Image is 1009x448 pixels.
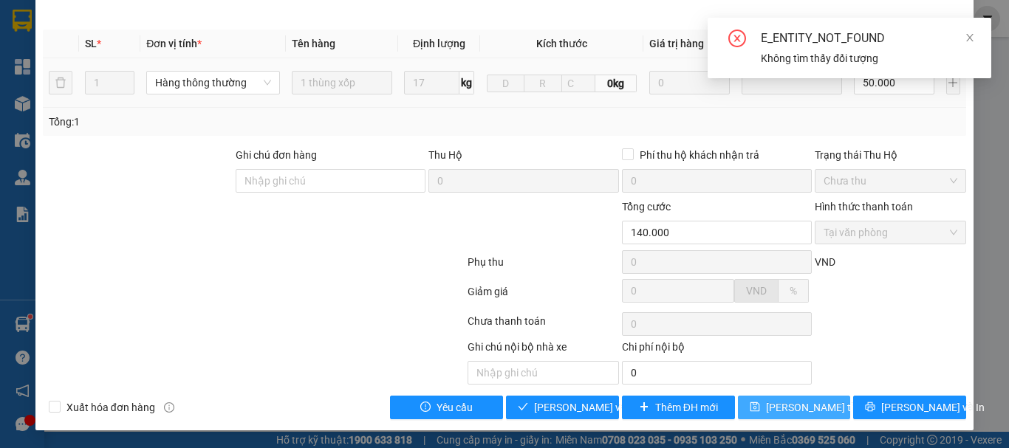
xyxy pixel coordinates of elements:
[738,396,851,419] button: save[PERSON_NAME] thay đổi
[49,71,72,94] button: delete
[155,72,271,94] span: Hàng thông thường
[534,399,676,416] span: [PERSON_NAME] và Giao hàng
[413,38,465,49] span: Định lượng
[761,30,974,47] div: E_ENTITY_NOT_FOUND
[468,361,619,385] input: Nhập ghi chú
[965,32,975,43] span: close
[750,402,760,413] span: save
[634,147,765,163] span: Phí thu hộ khách nhận trả
[622,339,812,361] div: Chi phí nội bộ
[518,402,528,413] span: check
[649,71,730,94] input: 0
[292,71,392,94] input: VD: Bàn, Ghế
[61,399,161,416] span: Xuất hóa đơn hàng
[85,38,97,49] span: SL
[164,402,174,413] span: info-circle
[824,221,957,244] span: Tại văn phòng
[622,396,735,419] button: plusThêm ĐH mới
[595,75,637,92] span: 0kg
[390,396,503,419] button: exclamation-circleYêu cầu
[459,71,474,94] span: kg
[146,38,202,49] span: Đơn vị tính
[437,399,473,416] span: Yêu cầu
[428,149,462,161] span: Thu Hộ
[536,38,587,49] span: Kích thước
[824,170,957,192] span: Chưa thu
[466,254,620,280] div: Phụ thu
[201,44,321,59] strong: PHIẾU GỬI HÀNG
[655,399,718,416] span: Thêm ĐH mới
[236,169,425,193] input: Ghi chú đơn hàng
[195,76,326,90] strong: : [DOMAIN_NAME]
[815,201,913,213] label: Hình thức thanh toán
[639,402,649,413] span: plus
[195,78,230,89] span: Website
[815,256,835,268] span: VND
[561,75,595,92] input: C
[881,399,985,416] span: [PERSON_NAME] và In
[853,396,966,419] button: printer[PERSON_NAME] và In
[49,114,391,130] div: Tổng: 1
[420,402,431,413] span: exclamation-circle
[506,396,619,419] button: check[PERSON_NAME] và Giao hàng
[728,30,746,50] span: close-circle
[622,201,671,213] span: Tổng cước
[487,75,524,92] input: D
[815,147,966,163] div: Trạng thái Thu Hộ
[466,313,620,339] div: Chưa thanh toán
[746,285,767,297] span: VND
[790,285,797,297] span: %
[466,283,620,309] div: Giảm giá
[761,50,974,66] div: Không tìm thấy đối tượng
[292,38,335,49] span: Tên hàng
[766,399,884,416] span: [PERSON_NAME] thay đổi
[865,402,875,413] span: printer
[236,149,317,161] label: Ghi chú đơn hàng
[649,38,704,49] span: Giá trị hàng
[160,25,360,41] strong: CÔNG TY TNHH VĨNH QUANG
[468,339,619,361] div: Ghi chú nội bộ nhà xe
[212,62,308,73] strong: Hotline : 0889 23 23 23
[27,23,96,92] img: logo
[524,75,561,92] input: R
